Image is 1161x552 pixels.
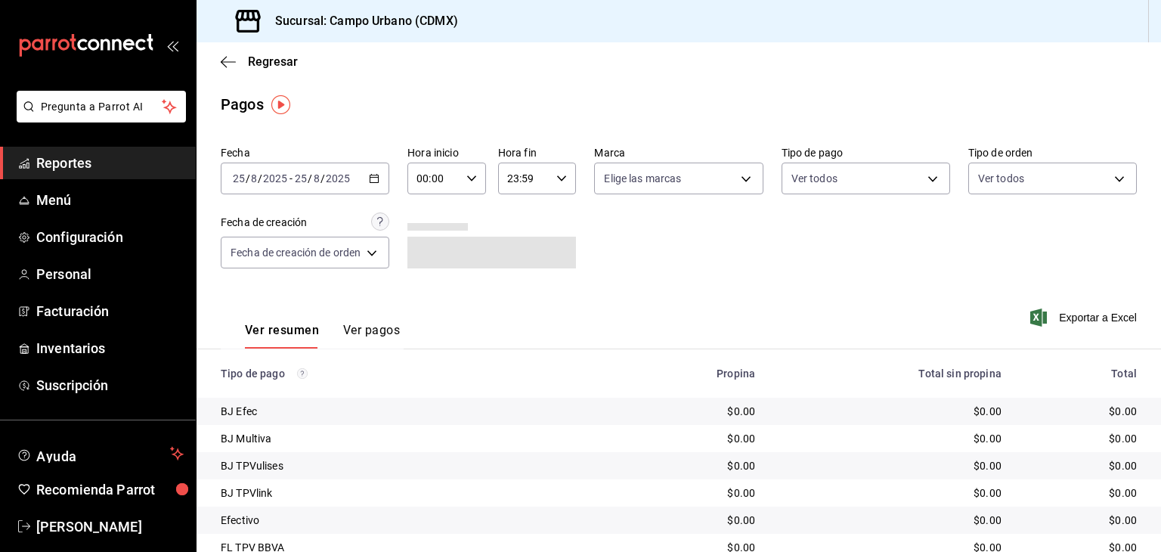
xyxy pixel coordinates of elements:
[258,172,262,185] span: /
[262,172,288,185] input: ----
[1026,404,1137,419] div: $0.00
[635,485,755,501] div: $0.00
[325,172,351,185] input: ----
[221,513,611,528] div: Efectivo
[968,147,1137,158] label: Tipo de orden
[635,404,755,419] div: $0.00
[1026,513,1137,528] div: $0.00
[221,458,611,473] div: BJ TPVulises
[320,172,325,185] span: /
[271,95,290,114] img: Tooltip marker
[635,431,755,446] div: $0.00
[36,375,184,395] span: Suscripción
[221,93,264,116] div: Pagos
[294,172,308,185] input: --
[1026,485,1137,501] div: $0.00
[245,323,319,349] button: Ver resumen
[308,172,312,185] span: /
[779,367,1002,380] div: Total sin propina
[779,431,1002,446] div: $0.00
[498,147,577,158] label: Hora fin
[246,172,250,185] span: /
[245,323,400,349] div: navigation tabs
[343,323,400,349] button: Ver pagos
[221,367,611,380] div: Tipo de pago
[11,110,186,126] a: Pregunta a Parrot AI
[635,513,755,528] div: $0.00
[289,172,293,185] span: -
[221,404,611,419] div: BJ Efec
[779,404,1002,419] div: $0.00
[221,485,611,501] div: BJ TPVlink
[36,479,184,500] span: Recomienda Parrot
[221,215,307,231] div: Fecha de creación
[221,54,298,69] button: Regresar
[36,445,164,463] span: Ayuda
[250,172,258,185] input: --
[594,147,763,158] label: Marca
[782,147,950,158] label: Tipo de pago
[263,12,458,30] h3: Sucursal: Campo Urbano (CDMX)
[17,91,186,122] button: Pregunta a Parrot AI
[779,458,1002,473] div: $0.00
[41,99,163,115] span: Pregunta a Parrot AI
[36,516,184,537] span: [PERSON_NAME]
[221,431,611,446] div: BJ Multiva
[635,458,755,473] div: $0.00
[232,172,246,185] input: --
[297,368,308,379] svg: Los pagos realizados con Pay y otras terminales son montos brutos.
[791,171,837,186] span: Ver todos
[635,367,755,380] div: Propina
[978,171,1024,186] span: Ver todos
[407,147,486,158] label: Hora inicio
[166,39,178,51] button: open_drawer_menu
[231,245,361,260] span: Fecha de creación de orden
[779,513,1002,528] div: $0.00
[779,485,1002,501] div: $0.00
[313,172,320,185] input: --
[36,227,184,247] span: Configuración
[36,264,184,284] span: Personal
[36,301,184,321] span: Facturación
[36,338,184,358] span: Inventarios
[1026,431,1137,446] div: $0.00
[36,153,184,173] span: Reportes
[1026,367,1137,380] div: Total
[1026,458,1137,473] div: $0.00
[1033,309,1137,327] button: Exportar a Excel
[604,171,681,186] span: Elige las marcas
[221,147,389,158] label: Fecha
[36,190,184,210] span: Menú
[248,54,298,69] span: Regresar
